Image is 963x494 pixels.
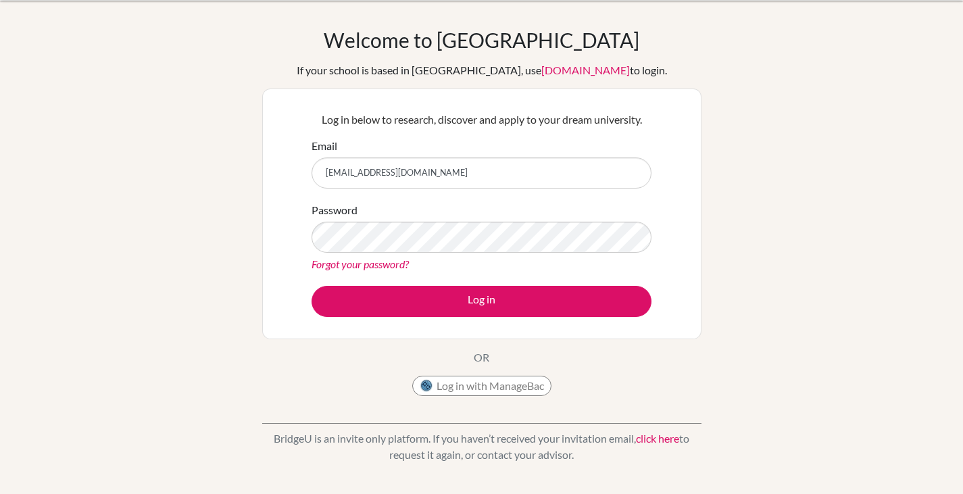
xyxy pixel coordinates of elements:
a: Forgot your password? [312,257,409,270]
button: Log in [312,286,651,317]
h1: Welcome to [GEOGRAPHIC_DATA] [324,28,639,52]
p: BridgeU is an invite only platform. If you haven’t received your invitation email, to request it ... [262,430,701,463]
label: Password [312,202,357,218]
label: Email [312,138,337,154]
a: click here [636,432,679,445]
div: If your school is based in [GEOGRAPHIC_DATA], use to login. [297,62,667,78]
p: Log in below to research, discover and apply to your dream university. [312,112,651,128]
button: Log in with ManageBac [412,376,551,396]
a: [DOMAIN_NAME] [541,64,630,76]
p: OR [474,349,489,366]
